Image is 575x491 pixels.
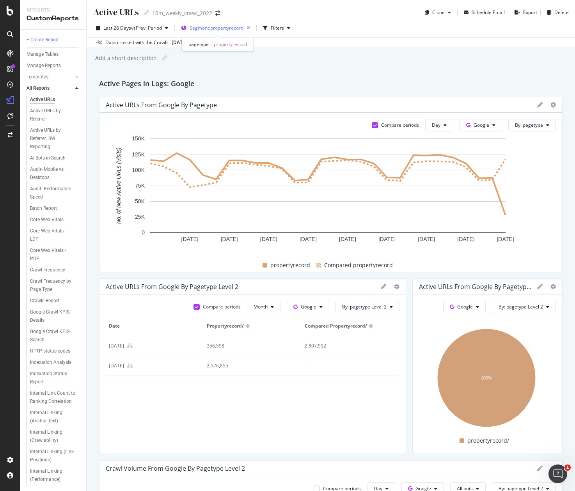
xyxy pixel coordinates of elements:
a: Audit- Performance Speed [30,185,81,201]
div: Active URLs From Google by pagetype Level 2GoogleBy: pagetype Level 2A chart.propertyrecord/ [412,278,563,454]
text: 150K [132,135,145,142]
img: tab_keywords_by_traffic_grey.svg [79,45,85,51]
text: [DATE] [260,236,277,242]
button: Segment:propertyrecord [178,22,253,34]
div: Active URLs From Google by pagetype Level 2Compare periodsMonthGoogleBy: pagetype Level 2Dateprop... [99,278,406,454]
div: Active Pages in Logs: Google [99,78,563,90]
a: Manage Tables [27,50,81,58]
div: Reports [27,6,80,14]
div: Active URLs From Google by pagetype Level 2 [106,283,238,291]
a: Active URLs [30,96,81,104]
a: Internal Linking (Crawlability) [30,428,81,445]
div: Indexation Status Report [30,370,74,386]
svg: A chart. [419,325,554,434]
div: - [305,362,387,369]
div: Domain: [DOMAIN_NAME] [20,20,86,27]
button: Day [425,119,453,131]
div: Templates [27,73,48,81]
button: Google [460,119,502,131]
svg: A chart. [106,135,550,252]
div: Core Web Vitals - LDP [30,227,73,243]
a: All Reports [27,84,73,92]
div: Keywords by Traffic [87,46,129,51]
a: Indexation Status Report [30,370,81,386]
button: By: pagetype [508,119,556,131]
text: 75K [135,183,145,189]
span: Segment: propertyrecord [190,25,243,31]
div: Active URLs by Referrer: SW Reporting [30,126,76,151]
div: Active URLs From Google by pagetypeCompare periodsDayGoogleBy: pagetypeA chart.propertyrecordComp... [99,97,563,272]
iframe: Intercom live chat [548,464,567,483]
div: Clone [432,9,445,16]
div: Google Crawl KPIS- Details [30,308,75,324]
div: Internal Linking (Anchor Text) [30,409,75,425]
button: Last 28 DaysvsPrev. Period [93,22,171,34]
text: [DATE] [418,236,435,242]
span: Compared propertyrecord/ [305,323,367,330]
div: Active URLs [30,96,55,104]
span: propertyrecord [214,41,247,48]
div: Audit- Mobile vs Desktops [30,165,75,182]
text: [DATE] [457,236,474,242]
span: Google [301,303,316,310]
span: = [210,41,213,48]
div: HTTP status codes [30,347,70,355]
button: By: pagetype Level 2 [335,301,399,313]
div: Batch Report [30,204,57,213]
span: pagetype [188,41,209,48]
span: Month [254,303,268,310]
div: Add a short description [94,54,157,62]
i: Edit report name [144,10,149,15]
div: Core Web Vitals [30,216,64,224]
img: tab_domain_overview_orange.svg [23,45,29,51]
div: Indexation Analysis [30,358,71,367]
span: 2025 Aug. 19th [172,39,187,46]
span: 1 [564,464,571,471]
a: Google Crawl KPIS- Details [30,308,81,324]
div: Internal Linking (Link Positions) [30,448,75,464]
button: Filters [260,22,293,34]
div: Schedule Email [472,9,505,16]
div: Filters [271,25,284,31]
text: [DATE] [181,236,199,242]
text: [DATE] [497,236,514,242]
div: Manage Reports [27,62,61,70]
button: By: pagetype Level 2 [492,301,556,313]
span: Day [432,122,440,128]
div: Crawl Volume from Google by pagetype Level 2 [106,464,245,472]
span: Last 28 Days [103,25,131,31]
button: Schedule Email [461,6,505,19]
text: 0 [142,229,145,236]
span: Google [474,122,489,128]
div: Audit- Performance Speed [30,185,75,201]
text: [DATE] [300,236,317,242]
button: Google [443,301,486,313]
div: Internal Link Count to Ranking Correlation [30,389,76,406]
text: No. of New Active URLs (Visits) [115,147,122,224]
div: Crawls Report [30,297,59,305]
span: By: pagetype [515,122,543,128]
a: Active URLs by Referrer: SW Reporting [30,126,81,151]
text: 50K [135,198,145,204]
a: Core Web Vitals [30,216,81,224]
a: Google Crawl KPIS- Search [30,328,81,344]
div: Active URLs From Google by pagetype [106,101,217,109]
div: Crawl Frequency [30,266,65,274]
a: Internal Linking (Performance) [30,467,81,484]
button: Google [287,301,329,313]
div: 1 Jul. 2025 [109,342,124,349]
span: By: pagetype Level 2 [342,303,387,310]
span: Date [109,323,199,330]
a: Audit- Mobile vs Desktops [30,165,81,182]
button: Month [247,301,280,313]
img: logo_orange.svg [12,12,19,19]
img: website_grey.svg [12,20,19,27]
i: Edit report name [161,55,167,61]
a: Internal Linking (Anchor Text) [30,409,81,425]
text: 25K [135,214,145,220]
a: Manage Reports [27,62,81,70]
div: Active URLs [93,6,139,18]
div: AI Bots in Search [30,154,66,162]
a: + Create Report [27,36,81,44]
text: [DATE] [221,236,238,242]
